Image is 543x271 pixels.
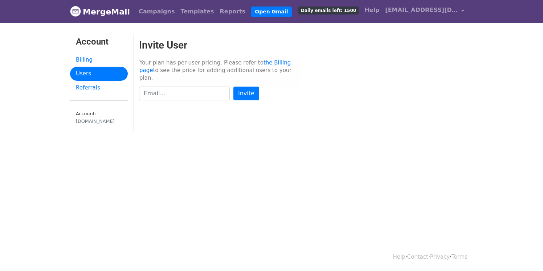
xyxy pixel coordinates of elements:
[430,254,450,260] a: Privacy
[407,254,428,260] a: Contact
[76,118,122,125] div: [DOMAIN_NAME]
[233,87,259,100] input: Invite
[452,254,468,260] a: Terms
[70,67,128,81] a: Users
[177,4,217,19] a: Templates
[76,111,122,125] small: Account:
[382,3,467,20] a: [EMAIL_ADDRESS][DOMAIN_NAME]
[139,87,230,100] input: Email...
[70,4,130,19] a: MergeMail
[393,254,405,260] a: Help
[139,39,301,51] h2: Invite User
[139,59,291,74] a: the Billing page
[70,81,128,95] a: Referrals
[362,3,382,17] a: Help
[298,7,359,14] span: Daily emails left: 1500
[70,53,128,67] a: Billing
[139,59,301,87] p: Your plan has per-user pricing. Please refer to to see the price for adding additional users to y...
[295,3,362,17] a: Daily emails left: 1500
[251,7,291,17] a: Open Gmail
[217,4,249,19] a: Reports
[136,4,177,19] a: Campaigns
[385,6,458,14] span: [EMAIL_ADDRESS][DOMAIN_NAME]
[76,37,122,47] h3: Account
[70,6,81,17] img: MergeMail logo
